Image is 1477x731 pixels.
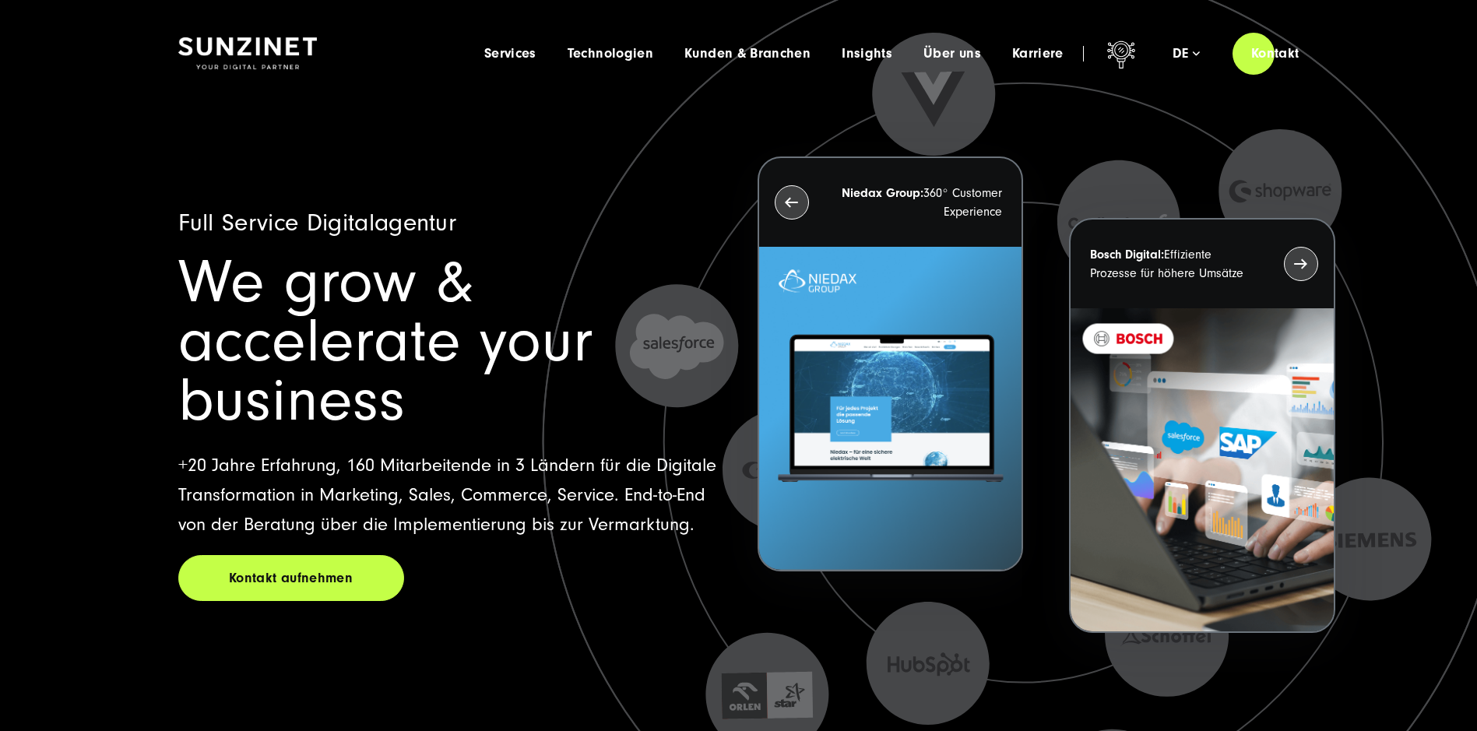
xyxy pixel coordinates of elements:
[758,156,1023,571] button: Niedax Group:360° Customer Experience Letztes Projekt von Niedax. Ein Laptop auf dem die Niedax W...
[178,37,317,70] img: SUNZINET Full Service Digital Agentur
[842,186,923,200] strong: Niedax Group:
[178,209,457,237] span: Full Service Digitalagentur
[1012,46,1064,62] a: Karriere
[1233,31,1318,76] a: Kontakt
[1090,248,1164,262] strong: Bosch Digital:
[837,184,1002,221] p: 360° Customer Experience
[178,451,720,539] p: +20 Jahre Erfahrung, 160 Mitarbeitende in 3 Ländern für die Digitale Transformation in Marketing,...
[684,46,811,62] a: Kunden & Branchen
[484,46,536,62] a: Services
[842,46,892,62] a: Insights
[178,555,404,601] a: Kontakt aufnehmen
[1090,245,1255,283] p: Effiziente Prozesse für höhere Umsätze
[1173,46,1200,62] div: de
[1069,218,1335,633] button: Bosch Digital:Effiziente Prozesse für höhere Umsätze BOSCH - Kundeprojekt - Digital Transformatio...
[178,253,720,431] h1: We grow & accelerate your business
[1071,308,1333,631] img: BOSCH - Kundeprojekt - Digital Transformation Agentur SUNZINET
[568,46,653,62] a: Technologien
[759,247,1022,570] img: Letztes Projekt von Niedax. Ein Laptop auf dem die Niedax Website geöffnet ist, auf blauem Hinter...
[923,46,981,62] a: Über uns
